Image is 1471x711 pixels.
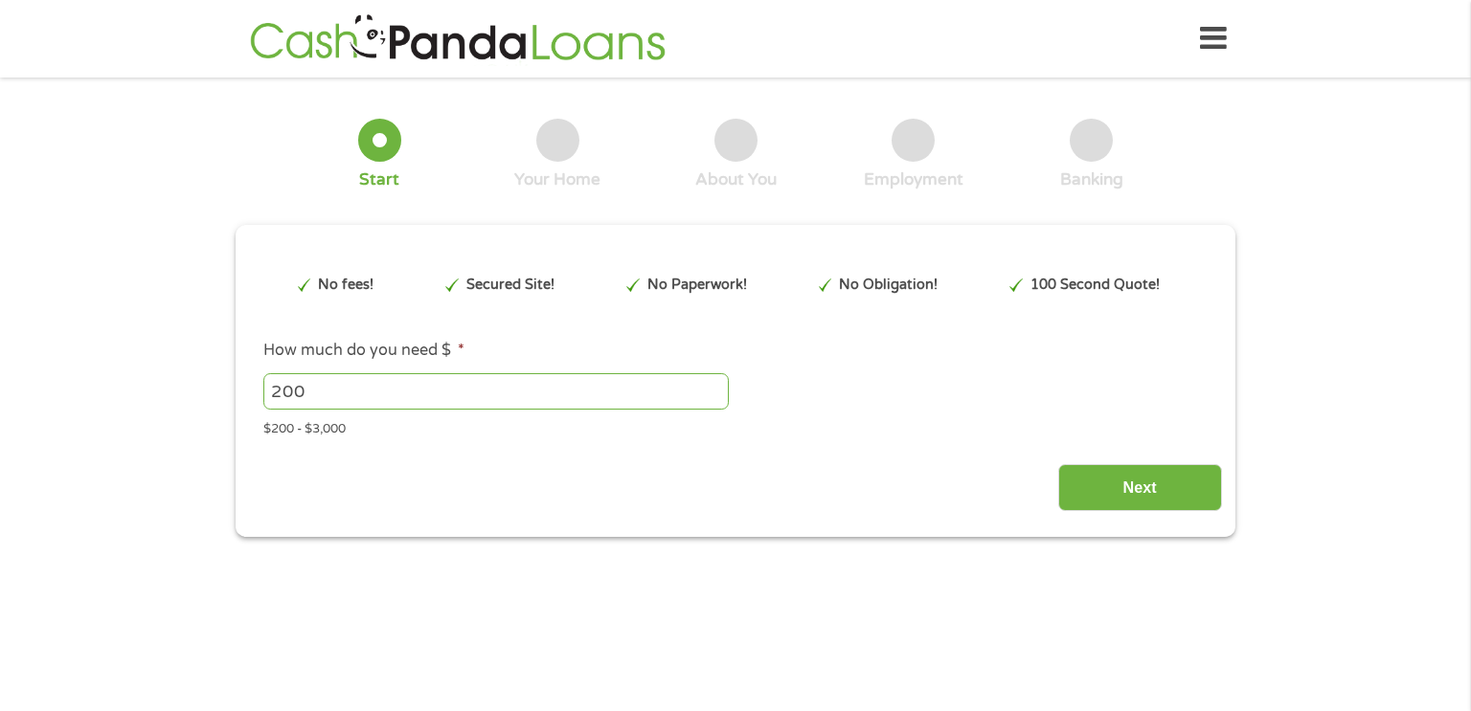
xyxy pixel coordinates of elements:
div: Start [359,169,399,190]
img: GetLoanNow Logo [244,11,671,66]
input: Next [1058,464,1222,511]
div: Your Home [514,169,600,190]
div: $200 - $3,000 [263,413,1208,439]
div: About You [695,169,777,190]
p: 100 Second Quote! [1030,275,1160,296]
label: How much do you need $ [263,341,464,361]
div: Banking [1060,169,1123,190]
p: No Paperwork! [647,275,747,296]
div: Employment [864,169,963,190]
p: No fees! [318,275,373,296]
p: Secured Site! [466,275,554,296]
p: No Obligation! [839,275,938,296]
